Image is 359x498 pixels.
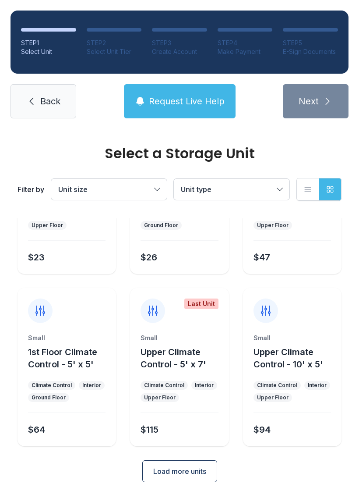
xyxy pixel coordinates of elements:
[174,179,289,200] button: Unit type
[195,382,214,389] div: Interior
[82,382,101,389] div: Interior
[141,347,206,370] span: Upper Climate Control - 5' x 7'
[283,47,338,56] div: E-Sign Documents
[184,299,218,309] div: Last Unit
[257,394,289,401] div: Upper Floor
[87,47,142,56] div: Select Unit Tier
[28,251,45,263] div: $23
[141,423,158,436] div: $115
[253,346,338,370] button: Upper Climate Control - 10' x 5'
[40,95,60,107] span: Back
[141,346,225,370] button: Upper Climate Control - 5' x 7'
[152,47,207,56] div: Create Account
[28,423,45,436] div: $64
[144,382,184,389] div: Climate Control
[141,334,218,342] div: Small
[149,95,225,107] span: Request Live Help
[253,423,271,436] div: $94
[218,47,273,56] div: Make Payment
[21,39,76,47] div: STEP 1
[257,382,297,389] div: Climate Control
[87,39,142,47] div: STEP 2
[153,466,206,477] span: Load more units
[141,251,157,263] div: $26
[253,251,270,263] div: $47
[51,179,167,200] button: Unit size
[28,334,106,342] div: Small
[58,185,88,194] span: Unit size
[181,185,211,194] span: Unit type
[21,47,76,56] div: Select Unit
[283,39,338,47] div: STEP 5
[28,346,113,370] button: 1st Floor Climate Control - 5' x 5'
[28,347,97,370] span: 1st Floor Climate Control - 5' x 5'
[218,39,273,47] div: STEP 4
[253,347,323,370] span: Upper Climate Control - 10' x 5'
[18,184,44,195] div: Filter by
[144,394,176,401] div: Upper Floor
[299,95,319,107] span: Next
[32,222,63,229] div: Upper Floor
[152,39,207,47] div: STEP 3
[144,222,178,229] div: Ground Floor
[253,334,331,342] div: Small
[32,382,72,389] div: Climate Control
[18,146,341,160] div: Select a Storage Unit
[257,222,289,229] div: Upper Floor
[308,382,327,389] div: Interior
[32,394,66,401] div: Ground Floor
